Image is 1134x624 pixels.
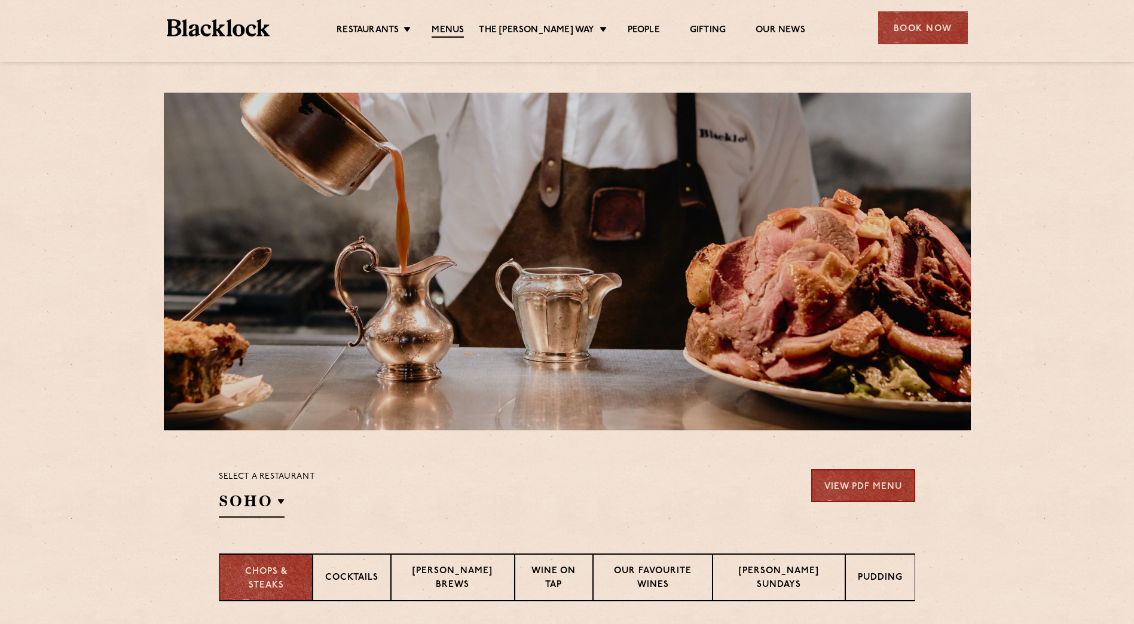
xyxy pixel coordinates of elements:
a: Restaurants [337,25,399,36]
p: Our favourite wines [606,565,700,593]
div: Book Now [878,11,968,44]
a: People [628,25,660,36]
p: Chops & Steaks [232,565,300,592]
a: Menus [432,25,464,38]
h2: SOHO [219,491,285,518]
img: BL_Textured_Logo-footer-cropped.svg [167,19,270,36]
a: Our News [756,25,805,36]
a: View PDF Menu [811,469,915,502]
p: [PERSON_NAME] Sundays [725,565,833,593]
p: Cocktails [325,571,378,586]
p: Select a restaurant [219,469,315,485]
a: Gifting [690,25,726,36]
p: Pudding [858,571,903,586]
a: The [PERSON_NAME] Way [479,25,594,36]
p: Wine on Tap [527,565,581,593]
p: [PERSON_NAME] Brews [404,565,502,593]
